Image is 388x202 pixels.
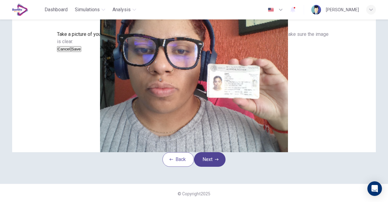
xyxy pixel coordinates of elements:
span: Analysis [112,6,131,13]
button: Dashboard [42,4,70,15]
button: Simulations [72,4,108,15]
span: Simulations [75,6,100,13]
button: Back [162,152,194,167]
span: © Copyright 2025 [178,191,210,196]
button: Next [194,152,226,167]
img: EduSynch logo [12,4,28,16]
button: Analysis [110,4,139,15]
div: Open Intercom Messenger [367,181,382,196]
img: Profile picture [311,5,321,15]
span: Dashboard [45,6,68,13]
img: en [267,8,275,12]
a: EduSynch logo [12,4,42,16]
img: preview screemshot [12,6,376,152]
div: [PERSON_NAME] [326,6,359,13]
